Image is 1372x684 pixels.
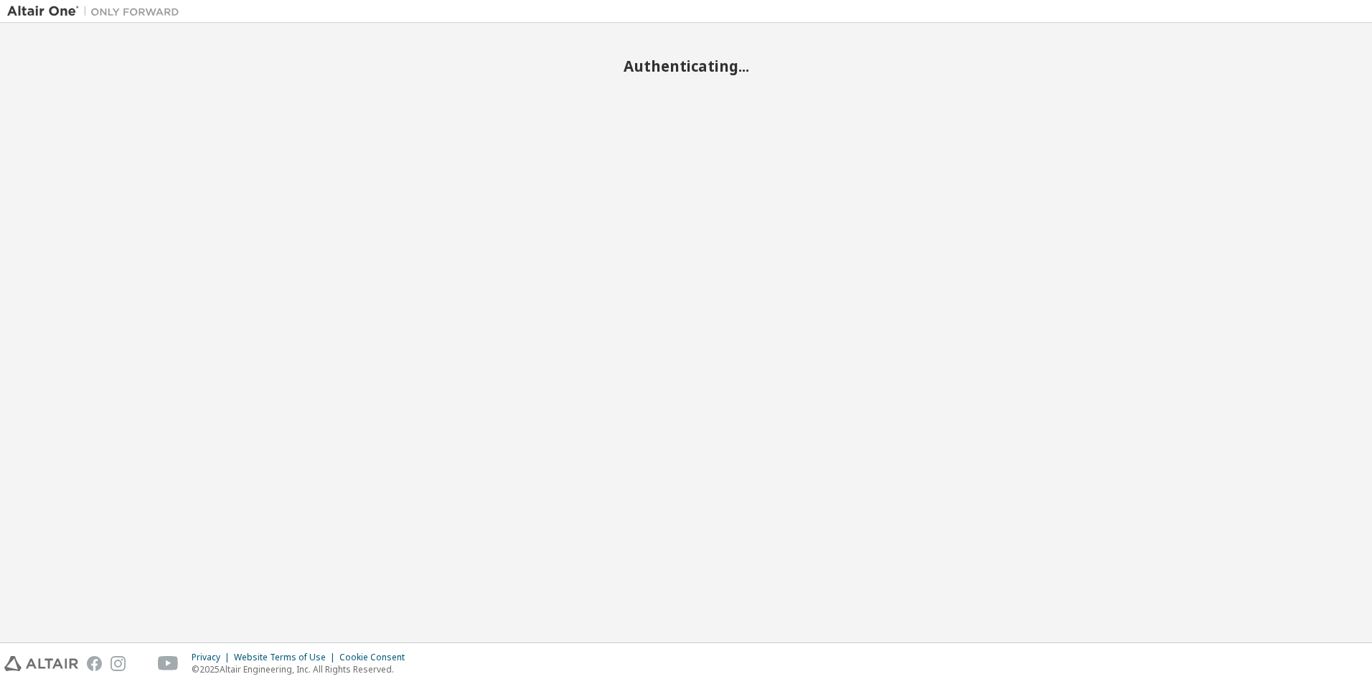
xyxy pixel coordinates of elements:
[192,652,234,663] div: Privacy
[111,656,126,671] img: instagram.svg
[87,656,102,671] img: facebook.svg
[7,4,187,19] img: Altair One
[158,656,179,671] img: youtube.svg
[4,656,78,671] img: altair_logo.svg
[7,57,1365,75] h2: Authenticating...
[234,652,339,663] div: Website Terms of Use
[339,652,413,663] div: Cookie Consent
[192,663,413,675] p: © 2025 Altair Engineering, Inc. All Rights Reserved.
